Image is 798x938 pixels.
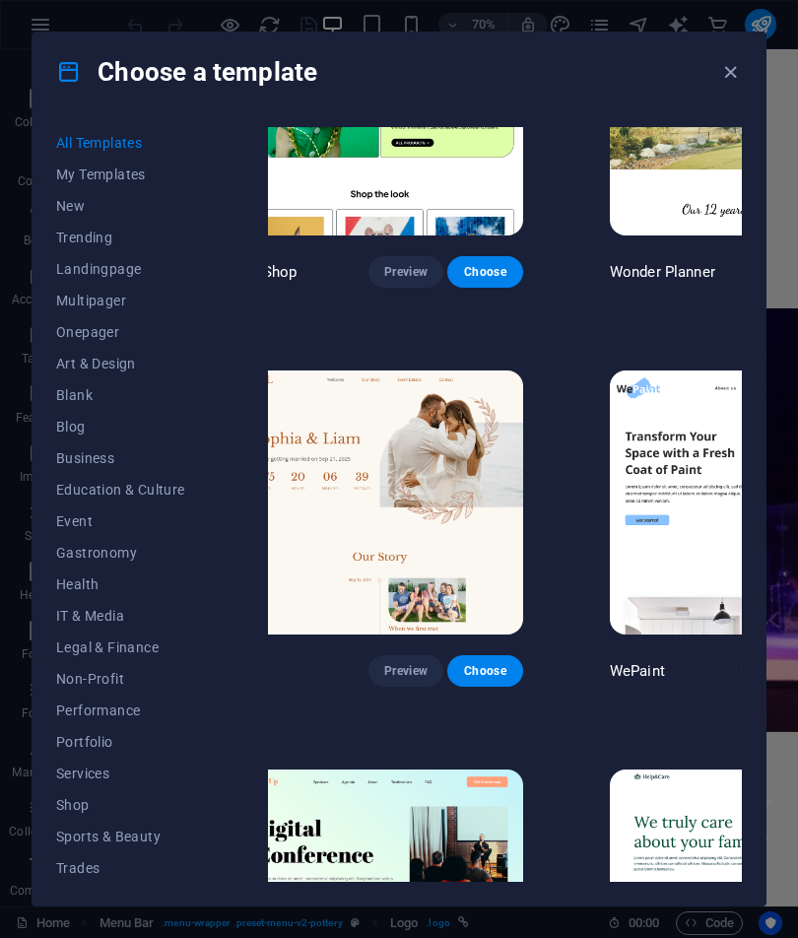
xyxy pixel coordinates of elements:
span: Art & Design [56,356,185,371]
span: Portfolio [56,734,185,750]
span: Landingpage [56,261,185,277]
button: Business [56,442,185,474]
span: Event [56,513,185,529]
button: Health [56,569,185,600]
button: Preview [368,256,443,288]
p: WePaint [610,661,665,681]
button: My Templates [56,159,185,190]
button: Blog [56,411,185,442]
button: Gastronomy [56,537,185,569]
button: Shop [56,789,185,821]
button: Sports & Beauty [56,821,185,852]
span: My Templates [56,167,185,182]
span: Services [56,766,185,781]
img: S&L [236,370,522,635]
button: New [56,190,185,222]
span: Multipager [56,293,185,308]
span: Non-Profit [56,671,185,687]
button: Landingpage [56,253,185,285]
button: Trending [56,222,185,253]
button: Onepager [56,316,185,348]
span: Education & Culture [56,482,185,498]
button: Legal & Finance [56,632,185,663]
span: Choose [463,264,506,280]
span: Preview [384,663,428,679]
button: Non-Profit [56,663,185,695]
span: Onepager [56,324,185,340]
span: Blank [56,387,185,403]
span: Trades [56,860,185,876]
button: Preview [368,655,443,687]
span: Blog [56,419,185,435]
span: Shop [56,797,185,813]
p: Pet Shop [236,262,297,282]
h4: Choose a template [56,56,317,88]
span: Health [56,576,185,592]
button: Portfolio [56,726,185,758]
span: Business [56,450,185,466]
span: Preview [384,264,428,280]
button: Blank [56,379,185,411]
button: Services [56,758,185,789]
button: IT & Media [56,600,185,632]
button: Multipager [56,285,185,316]
span: Trending [56,230,185,245]
button: Performance [56,695,185,726]
p: Wonder Planner [610,262,715,282]
span: Legal & Finance [56,639,185,655]
button: All Templates [56,127,185,159]
button: Trades [56,852,185,884]
span: Performance [56,703,185,718]
button: Art & Design [56,348,185,379]
button: Event [56,505,185,537]
button: Education & Culture [56,474,185,505]
span: Gastronomy [56,545,185,561]
span: IT & Media [56,608,185,624]
span: New [56,198,185,214]
span: Sports & Beauty [56,829,185,844]
span: All Templates [56,135,185,151]
button: Choose [447,655,522,687]
span: Choose [463,663,506,679]
button: Choose [447,256,522,288]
